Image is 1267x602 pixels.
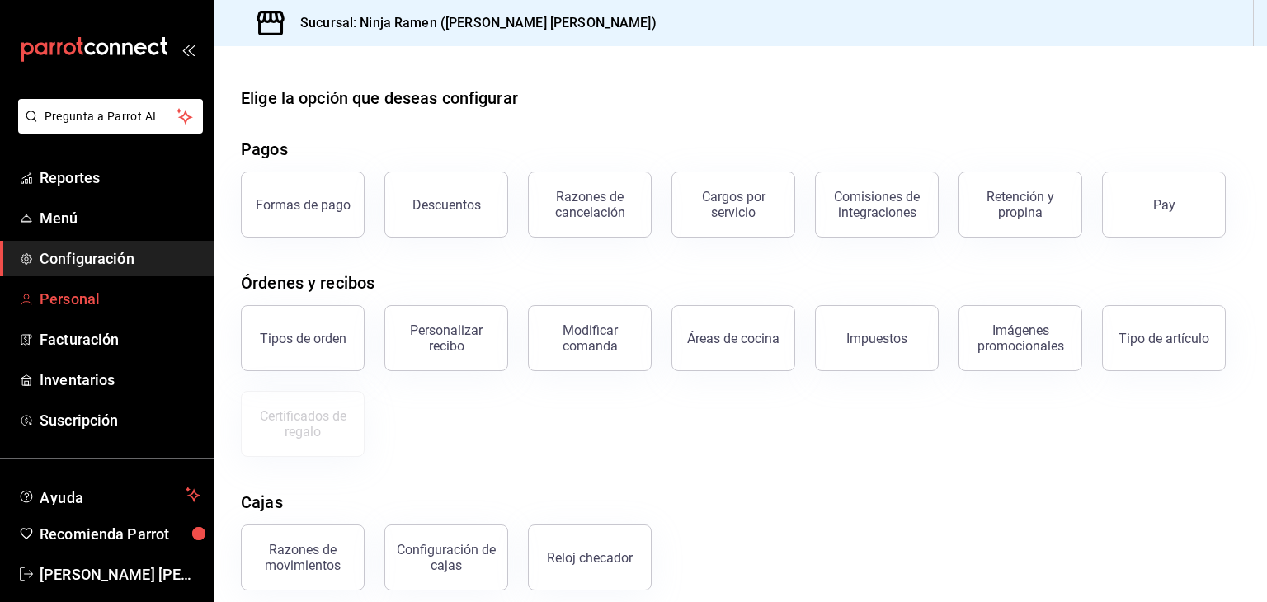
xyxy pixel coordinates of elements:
div: Razones de movimientos [252,542,354,573]
span: Suscripción [40,409,200,431]
div: Razones de cancelación [539,189,641,220]
span: Recomienda Parrot [40,523,200,545]
div: Impuestos [846,331,907,346]
div: Descuentos [412,197,481,213]
button: Retención y propina [958,172,1082,238]
span: [PERSON_NAME] [PERSON_NAME] [40,563,200,586]
span: Personal [40,288,200,310]
button: Imágenes promocionales [958,305,1082,371]
button: open_drawer_menu [181,43,195,56]
div: Comisiones de integraciones [826,189,928,220]
div: Tipos de orden [260,331,346,346]
button: Personalizar recibo [384,305,508,371]
span: Menú [40,207,200,229]
div: Formas de pago [256,197,351,213]
button: Áreas de cocina [671,305,795,371]
button: Formas de pago [241,172,365,238]
div: Imágenes promocionales [969,322,1072,354]
div: Reloj checador [547,550,633,566]
span: Facturación [40,328,200,350]
button: Configuración de cajas [384,524,508,590]
button: Comisiones de integraciones [815,172,939,238]
button: Razones de cancelación [528,172,652,238]
div: Elige la opción que deseas configurar [241,86,518,111]
h3: Sucursal: Ninja Ramen ([PERSON_NAME] [PERSON_NAME]) [287,13,657,33]
div: Modificar comanda [539,322,641,354]
div: Personalizar recibo [395,322,497,354]
button: Tipo de artículo [1102,305,1226,371]
span: Configuración [40,247,200,270]
span: Reportes [40,167,200,189]
div: Tipo de artículo [1119,331,1209,346]
button: Tipos de orden [241,305,365,371]
div: Certificados de regalo [252,408,354,440]
span: Pregunta a Parrot AI [45,108,177,125]
button: Pay [1102,172,1226,238]
div: Cajas [241,490,283,515]
a: Pregunta a Parrot AI [12,120,203,137]
button: Impuestos [815,305,939,371]
span: Inventarios [40,369,200,391]
button: Certificados de regalo [241,391,365,457]
div: Configuración de cajas [395,542,497,573]
button: Modificar comanda [528,305,652,371]
button: Cargos por servicio [671,172,795,238]
div: Cargos por servicio [682,189,784,220]
div: Áreas de cocina [687,331,780,346]
div: Pay [1153,197,1175,213]
button: Reloj checador [528,524,652,590]
div: Pagos [241,137,288,162]
div: Retención y propina [969,189,1072,220]
span: Ayuda [40,485,179,505]
div: Órdenes y recibos [241,270,374,295]
button: Pregunta a Parrot AI [18,99,203,134]
button: Razones de movimientos [241,524,365,590]
button: Descuentos [384,172,508,238]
